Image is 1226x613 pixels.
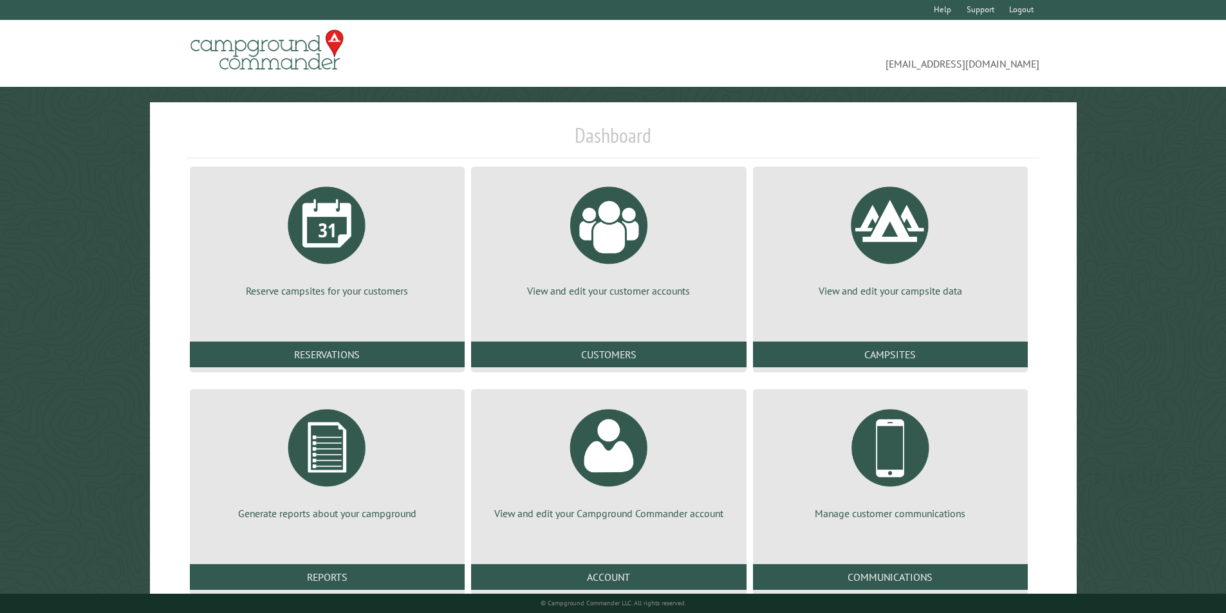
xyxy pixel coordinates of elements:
[205,177,449,298] a: Reserve campsites for your customers
[190,342,465,367] a: Reservations
[187,25,348,75] img: Campground Commander
[613,35,1040,71] span: [EMAIL_ADDRESS][DOMAIN_NAME]
[541,599,686,607] small: © Campground Commander LLC. All rights reserved.
[205,399,449,520] a: Generate reports about your campground
[768,284,1012,298] p: View and edit your campsite data
[487,284,730,298] p: View and edit your customer accounts
[768,506,1012,520] p: Manage customer communications
[205,284,449,298] p: Reserve campsites for your customers
[187,123,1040,158] h1: Dashboard
[205,506,449,520] p: Generate reports about your campground
[753,342,1028,367] a: Campsites
[487,506,730,520] p: View and edit your Campground Commander account
[768,177,1012,298] a: View and edit your campsite data
[753,564,1028,590] a: Communications
[190,564,465,590] a: Reports
[768,399,1012,520] a: Manage customer communications
[487,399,730,520] a: View and edit your Campground Commander account
[471,564,746,590] a: Account
[487,177,730,298] a: View and edit your customer accounts
[471,342,746,367] a: Customers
